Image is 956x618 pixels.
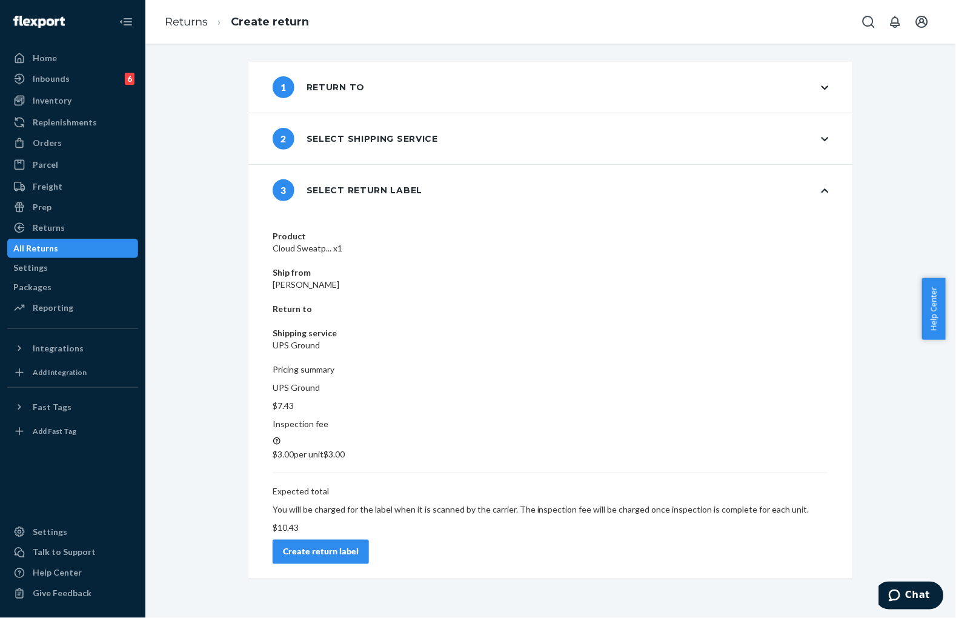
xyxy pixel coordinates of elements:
[7,397,138,417] button: Fast Tags
[33,222,65,234] div: Returns
[13,242,58,254] div: All Returns
[273,179,422,201] div: Select return label
[33,401,71,413] div: Fast Tags
[114,10,138,34] button: Close Navigation
[33,426,76,436] div: Add Fast Tag
[33,526,67,538] div: Settings
[7,133,138,153] a: Orders
[33,588,91,600] div: Give Feedback
[7,69,138,88] a: Inbounds6
[273,540,369,564] button: Create return label
[910,10,934,34] button: Open account menu
[273,76,365,98] div: Return to
[13,262,48,274] div: Settings
[857,10,881,34] button: Open Search Box
[231,15,309,28] a: Create return
[273,128,438,150] div: Select shipping service
[33,95,71,107] div: Inventory
[273,327,829,339] dt: Shipping service
[273,242,829,254] dd: Cloud Sweatp... x1
[125,73,134,85] div: 6
[33,201,51,213] div: Prep
[283,546,359,558] div: Create return label
[33,302,73,314] div: Reporting
[879,582,944,612] iframe: Opens a widget where you can chat to one of our agents
[7,177,138,196] a: Freight
[7,218,138,238] a: Returns
[33,181,62,193] div: Freight
[33,52,57,64] div: Home
[273,128,294,150] span: 2
[33,159,58,171] div: Parcel
[33,547,96,559] div: Talk to Support
[7,422,138,441] a: Add Fast Tag
[165,15,208,28] a: Returns
[273,179,294,201] span: 3
[273,303,829,315] dt: Return to
[273,279,829,291] dd: [PERSON_NAME]
[7,48,138,68] a: Home
[7,258,138,277] a: Settings
[13,281,51,293] div: Packages
[273,503,829,516] p: You will be charged for the label when it is scanned by the carrier. The inspection fee will be c...
[273,339,829,351] dd: UPS Ground
[33,73,70,85] div: Inbounds
[273,76,294,98] span: 1
[922,278,946,340] button: Help Center
[273,449,324,459] span: $3.00 per unit
[7,522,138,542] a: Settings
[7,239,138,258] a: All Returns
[33,116,97,128] div: Replenishments
[273,485,829,497] p: Expected total
[883,10,908,34] button: Open notifications
[7,339,138,358] button: Integrations
[33,342,84,354] div: Integrations
[7,155,138,174] a: Parcel
[273,418,829,430] p: Inspection fee
[155,4,319,40] ol: breadcrumbs
[7,91,138,110] a: Inventory
[7,277,138,297] a: Packages
[33,367,87,377] div: Add Integration
[7,198,138,217] a: Prep
[7,298,138,317] a: Reporting
[7,584,138,603] button: Give Feedback
[273,230,829,242] dt: Product
[273,448,829,460] p: $3.00
[273,267,829,279] dt: Ship from
[273,364,829,376] p: Pricing summary
[273,382,829,394] p: UPS Ground
[273,400,829,412] p: $7.43
[7,563,138,583] a: Help Center
[33,137,62,149] div: Orders
[7,543,138,562] button: Talk to Support
[13,16,65,28] img: Flexport logo
[273,522,829,534] p: $10.43
[7,363,138,382] a: Add Integration
[33,567,82,579] div: Help Center
[7,113,138,132] a: Replenishments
